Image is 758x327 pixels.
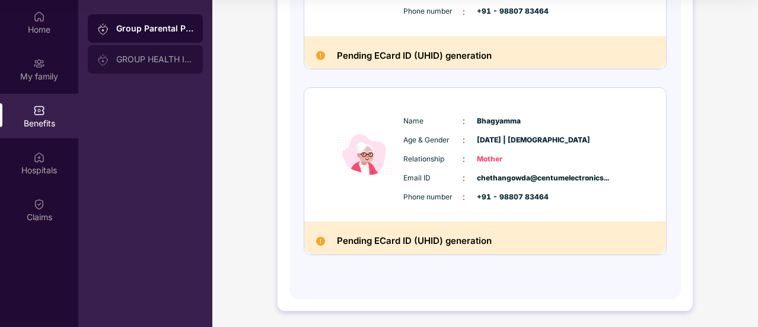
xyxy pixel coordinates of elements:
[477,192,536,203] span: +91 - 98807 83464
[463,172,465,185] span: :
[316,237,325,246] img: Pending
[337,233,492,249] h2: Pending ECard ID (UHID) generation
[329,106,400,204] img: icon
[403,116,463,127] span: Name
[403,154,463,165] span: Relationship
[463,5,465,18] span: :
[316,51,325,60] img: Pending
[403,192,463,203] span: Phone number
[403,173,463,184] span: Email ID
[463,191,465,204] span: :
[477,154,536,165] span: Mother
[116,23,193,34] div: Group Parental Policy
[477,135,536,146] span: [DATE] | [DEMOGRAPHIC_DATA]
[477,173,536,184] span: chethangowda@centumelectronics...
[116,55,193,64] div: GROUP HEALTH INSURANCE
[403,135,463,146] span: Age & Gender
[463,134,465,147] span: :
[403,6,463,17] span: Phone number
[33,104,45,116] img: svg+xml;base64,PHN2ZyBpZD0iQmVuZWZpdHMiIHhtbG5zPSJodHRwOi8vd3d3LnczLm9yZy8yMDAwL3N2ZyIgd2lkdGg9Ij...
[463,153,465,166] span: :
[33,198,45,210] img: svg+xml;base64,PHN2ZyBpZD0iQ2xhaW0iIHhtbG5zPSJodHRwOi8vd3d3LnczLm9yZy8yMDAwL3N2ZyIgd2lkdGg9IjIwIi...
[97,54,109,66] img: svg+xml;base64,PHN2ZyB3aWR0aD0iMjAiIGhlaWdodD0iMjAiIHZpZXdCb3g9IjAgMCAyMCAyMCIgZmlsbD0ibm9uZSIgeG...
[477,6,536,17] span: +91 - 98807 83464
[463,115,465,128] span: :
[33,151,45,163] img: svg+xml;base64,PHN2ZyBpZD0iSG9zcGl0YWxzIiB4bWxucz0iaHR0cDovL3d3dy53My5vcmcvMjAwMC9zdmciIHdpZHRoPS...
[337,48,492,64] h2: Pending ECard ID (UHID) generation
[97,23,109,35] img: svg+xml;base64,PHN2ZyB3aWR0aD0iMjAiIGhlaWdodD0iMjAiIHZpZXdCb3g9IjAgMCAyMCAyMCIgZmlsbD0ibm9uZSIgeG...
[477,116,536,127] span: Bhagyamma
[33,58,45,69] img: svg+xml;base64,PHN2ZyB3aWR0aD0iMjAiIGhlaWdodD0iMjAiIHZpZXdCb3g9IjAgMCAyMCAyMCIgZmlsbD0ibm9uZSIgeG...
[33,11,45,23] img: svg+xml;base64,PHN2ZyBpZD0iSG9tZSIgeG1sbnM9Imh0dHA6Ly93d3cudzMub3JnLzIwMDAvc3ZnIiB3aWR0aD0iMjAiIG...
